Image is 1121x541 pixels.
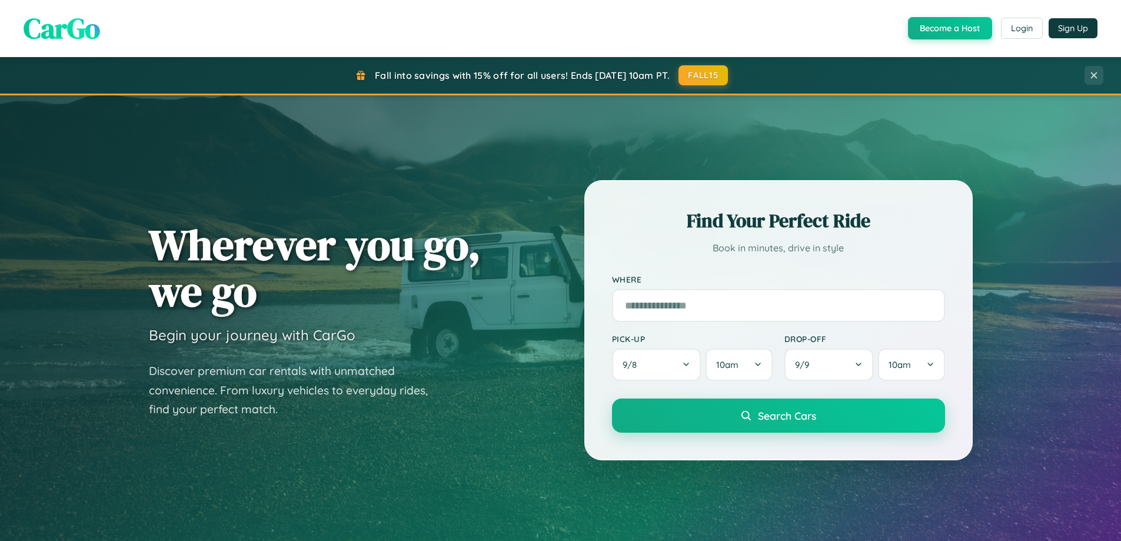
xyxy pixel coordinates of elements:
[375,69,670,81] span: Fall into savings with 15% off for all users! Ends [DATE] 10am PT.
[706,349,772,381] button: 10am
[784,349,874,381] button: 9/9
[758,409,816,422] span: Search Cars
[1001,18,1043,39] button: Login
[149,221,481,314] h1: Wherever you go, we go
[149,361,443,419] p: Discover premium car rentals with unmatched convenience. From luxury vehicles to everyday rides, ...
[612,334,773,344] label: Pick-up
[612,274,945,284] label: Where
[623,359,643,370] span: 9 / 8
[149,326,355,344] h3: Begin your journey with CarGo
[795,359,815,370] span: 9 / 9
[612,240,945,257] p: Book in minutes, drive in style
[716,359,739,370] span: 10am
[612,208,945,234] h2: Find Your Perfect Ride
[908,17,992,39] button: Become a Host
[1049,18,1097,38] button: Sign Up
[612,399,945,433] button: Search Cars
[678,65,728,85] button: FALL15
[612,349,701,381] button: 9/8
[889,359,911,370] span: 10am
[878,349,944,381] button: 10am
[24,9,100,48] span: CarGo
[784,334,945,344] label: Drop-off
